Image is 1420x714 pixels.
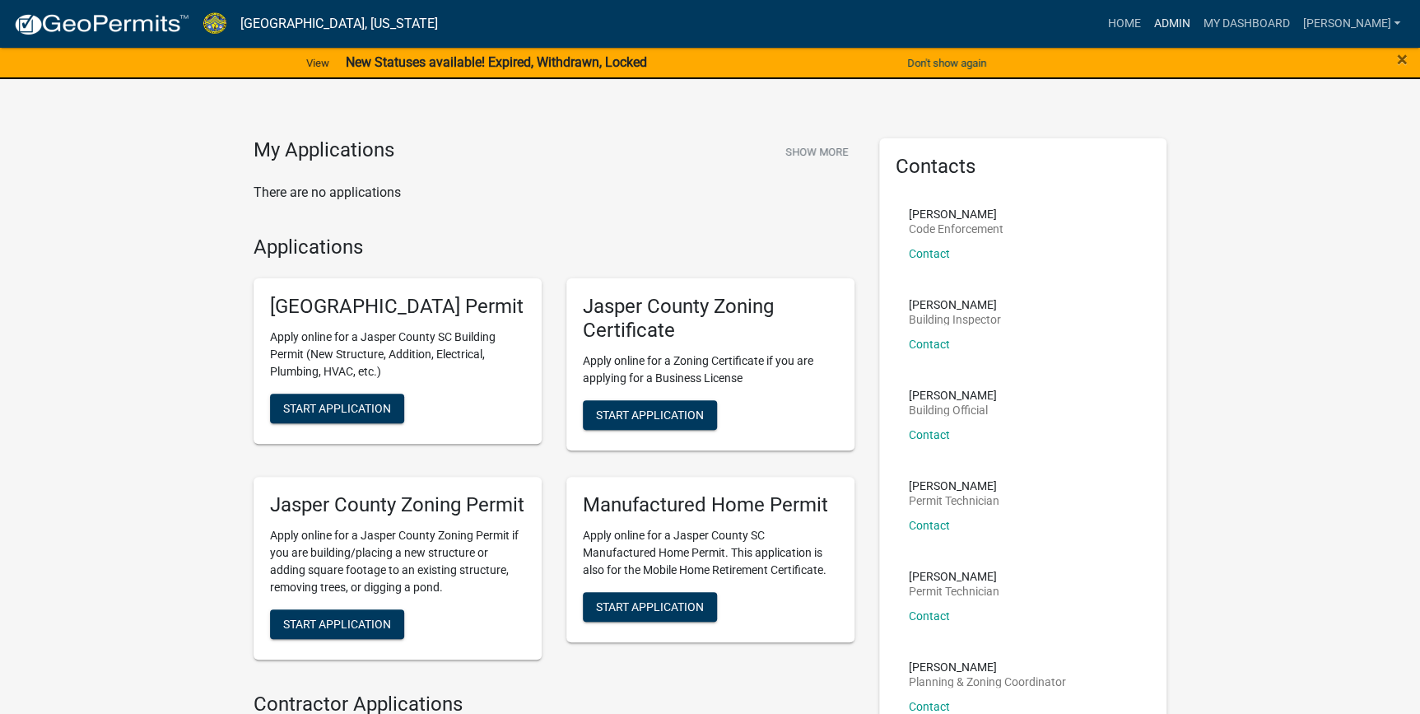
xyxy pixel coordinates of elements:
a: [GEOGRAPHIC_DATA], [US_STATE] [240,10,438,38]
h5: Jasper County Zoning Permit [270,493,525,517]
p: Apply online for a Jasper County SC Building Permit (New Structure, Addition, Electrical, Plumbin... [270,329,525,380]
button: Close [1397,49,1408,69]
a: Contact [909,247,950,260]
p: [PERSON_NAME] [909,208,1003,220]
h4: Applications [254,236,854,259]
a: View [300,49,336,77]
span: Start Application [596,408,704,421]
span: Start Application [283,617,391,630]
button: Show More [779,138,854,166]
p: [PERSON_NAME] [909,661,1066,673]
h5: [GEOGRAPHIC_DATA] Permit [270,295,525,319]
p: Apply online for a Jasper County SC Manufactured Home Permit. This application is also for the Mo... [583,527,838,579]
h4: My Applications [254,138,394,163]
a: Contact [909,700,950,713]
strong: New Statuses available! Expired, Withdrawn, Locked [346,54,647,70]
a: Contact [909,428,950,441]
h5: Manufactured Home Permit [583,493,838,517]
span: Start Application [283,402,391,415]
button: Don't show again [901,49,993,77]
button: Start Application [270,394,404,423]
span: × [1397,48,1408,71]
p: [PERSON_NAME] [909,480,999,492]
button: Start Application [583,592,717,622]
p: Planning & Zoning Coordinator [909,676,1066,688]
p: There are no applications [254,183,854,203]
p: Apply online for a Jasper County Zoning Permit if you are building/placing a new structure or add... [270,527,525,596]
a: Contact [909,338,950,351]
p: Permit Technician [909,495,999,506]
p: Building Official [909,404,997,416]
p: Code Enforcement [909,223,1003,235]
p: Apply online for a Zoning Certificate if you are applying for a Business License [583,352,838,387]
h5: Jasper County Zoning Certificate [583,295,838,343]
wm-workflow-list-section: Applications [254,236,854,673]
button: Start Application [583,400,717,430]
p: [PERSON_NAME] [909,571,999,582]
p: [PERSON_NAME] [909,390,997,401]
a: [PERSON_NAME] [1296,8,1407,40]
button: Start Application [270,609,404,639]
span: Start Application [596,600,704,613]
img: Jasper County, South Carolina [203,12,227,35]
h5: Contacts [896,155,1151,179]
a: Contact [909,609,950,623]
a: Contact [909,519,950,532]
p: Building Inspector [909,314,1001,325]
p: Permit Technician [909,586,999,597]
a: Home [1101,8,1147,40]
a: Admin [1147,8,1196,40]
a: My Dashboard [1196,8,1296,40]
p: [PERSON_NAME] [909,299,1001,310]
